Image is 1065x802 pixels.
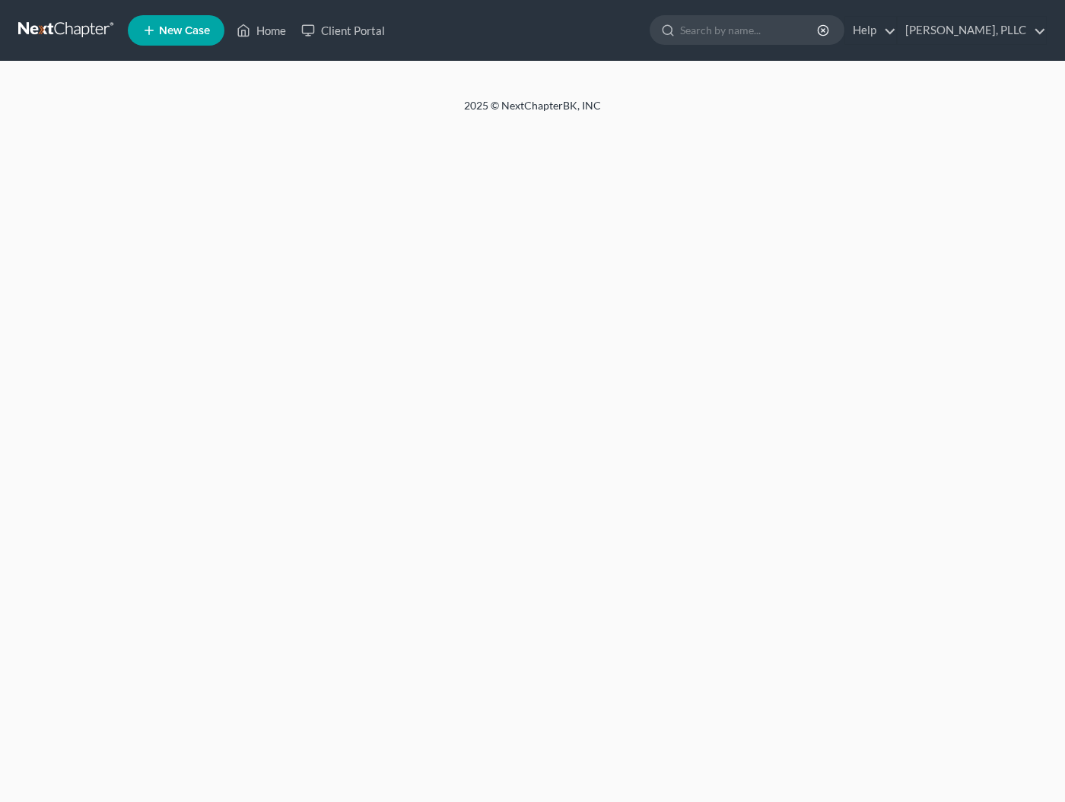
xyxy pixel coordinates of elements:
a: [PERSON_NAME], PLLC [898,17,1046,44]
span: New Case [159,25,210,36]
a: Home [229,17,294,44]
a: Help [845,17,896,44]
a: Client Portal [294,17,393,44]
input: Search by name... [680,16,819,44]
div: 2025 © NextChapterBK, INC [99,98,966,125]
